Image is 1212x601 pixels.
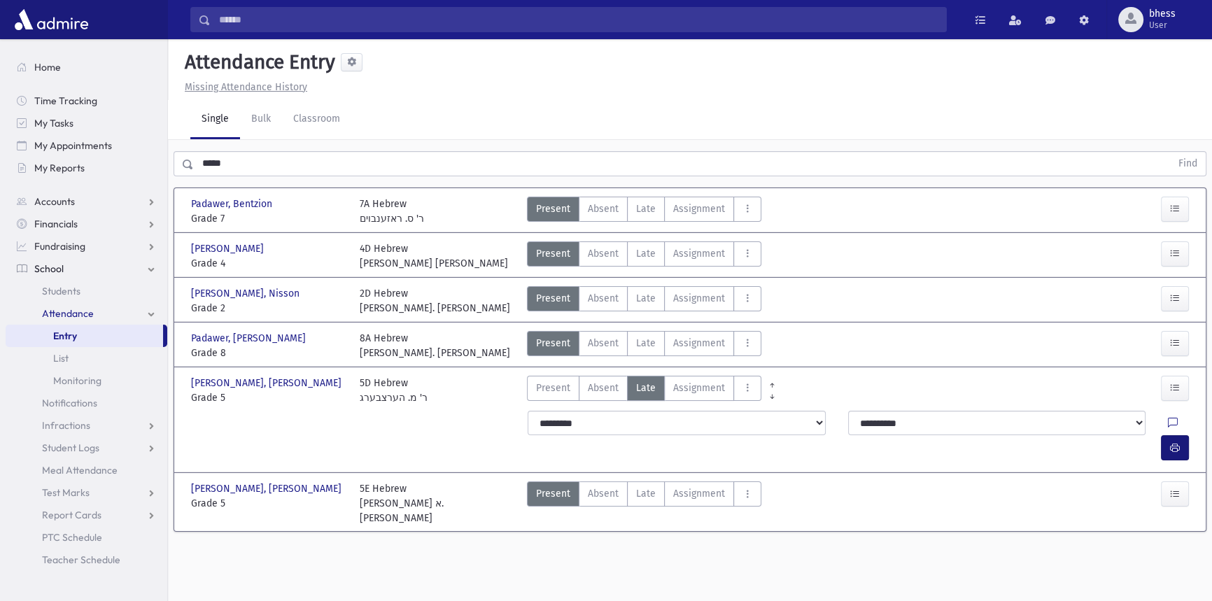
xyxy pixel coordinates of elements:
span: My Reports [34,162,85,174]
span: Absent [588,336,619,351]
a: Student Logs [6,437,167,459]
div: 2D Hebrew [PERSON_NAME]. [PERSON_NAME] [360,286,510,316]
a: PTC Schedule [6,526,167,549]
span: Present [536,381,570,395]
span: List [53,352,69,365]
a: List [6,347,167,369]
img: AdmirePro [11,6,92,34]
span: Late [636,246,656,261]
div: 7A Hebrew ר' ס. ראזענבוים [360,197,424,226]
a: Financials [6,213,167,235]
button: Find [1170,152,1206,176]
div: 5D Hebrew ר' מ. הערצבערג [360,376,428,405]
span: Attendance [42,307,94,320]
div: AttTypes [527,241,761,271]
a: Infractions [6,414,167,437]
div: AttTypes [527,331,761,360]
div: 4D Hebrew [PERSON_NAME] [PERSON_NAME] [360,241,508,271]
span: Assignment [673,246,725,261]
span: Assignment [673,381,725,395]
a: Report Cards [6,504,167,526]
span: Present [536,201,570,216]
span: Infractions [42,419,90,432]
span: Grade 5 [191,496,346,511]
div: AttTypes [527,286,761,316]
a: Monitoring [6,369,167,392]
a: Single [190,100,240,139]
div: 5E Hebrew [PERSON_NAME] א. [PERSON_NAME] [360,481,514,525]
div: AttTypes [527,376,761,405]
a: Teacher Schedule [6,549,167,571]
span: Absent [588,201,619,216]
span: Assignment [673,336,725,351]
span: Late [636,336,656,351]
u: Missing Attendance History [185,81,307,93]
span: Present [536,246,570,261]
span: Fundraising [34,240,85,253]
span: Padawer, [PERSON_NAME] [191,331,309,346]
span: bhess [1149,8,1176,20]
a: School [6,257,167,280]
span: Late [636,291,656,306]
span: Assignment [673,201,725,216]
span: Notifications [42,397,97,409]
a: My Reports [6,157,167,179]
a: Accounts [6,190,167,213]
h5: Attendance Entry [179,50,335,74]
span: School [34,262,64,275]
span: Accounts [34,195,75,208]
a: Time Tracking [6,90,167,112]
span: Present [536,486,570,501]
span: Grade 7 [191,211,346,226]
a: Missing Attendance History [179,81,307,93]
span: [PERSON_NAME], Nisson [191,286,302,301]
span: Grade 8 [191,346,346,360]
a: Meal Attendance [6,459,167,481]
span: Student Logs [42,441,99,454]
span: Assignment [673,291,725,306]
a: Attendance [6,302,167,325]
div: 8A Hebrew [PERSON_NAME]. [PERSON_NAME] [360,331,510,360]
span: Present [536,291,570,306]
span: Home [34,61,61,73]
span: Absent [588,246,619,261]
span: Monitoring [53,374,101,387]
span: Absent [588,486,619,501]
span: My Tasks [34,117,73,129]
span: Absent [588,381,619,395]
a: Test Marks [6,481,167,504]
input: Search [211,7,946,32]
a: Bulk [240,100,282,139]
span: Present [536,336,570,351]
a: Classroom [282,100,351,139]
span: Padawer, Bentzion [191,197,275,211]
span: PTC Schedule [42,531,102,544]
span: Grade 4 [191,256,346,271]
span: Teacher Schedule [42,553,120,566]
div: AttTypes [527,481,761,525]
span: [PERSON_NAME], [PERSON_NAME] [191,481,344,496]
span: Absent [588,291,619,306]
a: Fundraising [6,235,167,257]
span: [PERSON_NAME], [PERSON_NAME] [191,376,344,390]
span: [PERSON_NAME] [191,241,267,256]
span: Time Tracking [34,94,97,107]
a: My Appointments [6,134,167,157]
a: Home [6,56,167,78]
div: AttTypes [527,197,761,226]
span: Entry [53,330,77,342]
span: Report Cards [42,509,101,521]
span: Students [42,285,80,297]
span: User [1149,20,1176,31]
span: Financials [34,218,78,230]
a: Notifications [6,392,167,414]
span: Grade 2 [191,301,346,316]
span: Assignment [673,486,725,501]
a: My Tasks [6,112,167,134]
span: Late [636,486,656,501]
span: Grade 5 [191,390,346,405]
a: Students [6,280,167,302]
a: Entry [6,325,163,347]
span: My Appointments [34,139,112,152]
span: Late [636,381,656,395]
